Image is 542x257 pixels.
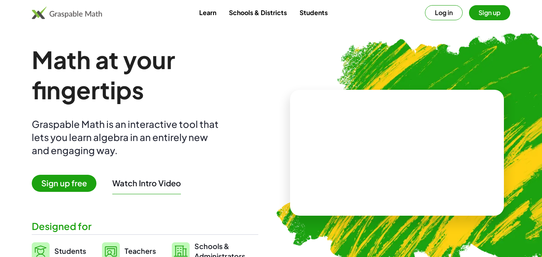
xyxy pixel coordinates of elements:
[425,5,463,20] button: Log in
[293,5,334,20] a: Students
[469,5,510,20] button: Sign up
[32,44,258,105] h1: Math at your fingertips
[223,5,293,20] a: Schools & Districts
[125,246,156,255] span: Teachers
[32,118,222,157] div: Graspable Math is an interactive tool that lets you learn algebra in an entirely new and engaging...
[193,5,223,20] a: Learn
[54,246,86,255] span: Students
[32,175,96,192] span: Sign up free
[338,123,457,183] video: What is this? This is dynamic math notation. Dynamic math notation plays a central role in how Gr...
[32,220,258,233] div: Designed for
[112,178,181,188] button: Watch Intro Video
